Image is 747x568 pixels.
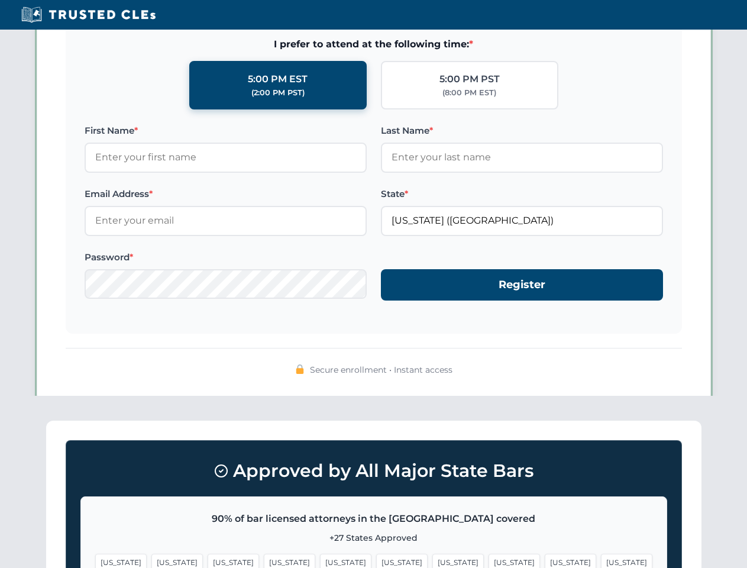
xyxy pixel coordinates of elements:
[381,187,663,201] label: State
[381,143,663,172] input: Enter your last name
[95,511,652,527] p: 90% of bar licensed attorneys in the [GEOGRAPHIC_DATA] covered
[248,72,308,87] div: 5:00 PM EST
[18,6,159,24] img: Trusted CLEs
[85,187,367,201] label: Email Address
[381,124,663,138] label: Last Name
[85,250,367,264] label: Password
[85,124,367,138] label: First Name
[95,531,652,544] p: +27 States Approved
[439,72,500,87] div: 5:00 PM PST
[80,455,667,487] h3: Approved by All Major State Bars
[251,87,305,99] div: (2:00 PM PST)
[381,206,663,235] input: Florida (FL)
[442,87,496,99] div: (8:00 PM EST)
[381,269,663,301] button: Register
[85,143,367,172] input: Enter your first name
[295,364,305,374] img: 🔒
[85,37,663,52] span: I prefer to attend at the following time:
[310,363,452,376] span: Secure enrollment • Instant access
[85,206,367,235] input: Enter your email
